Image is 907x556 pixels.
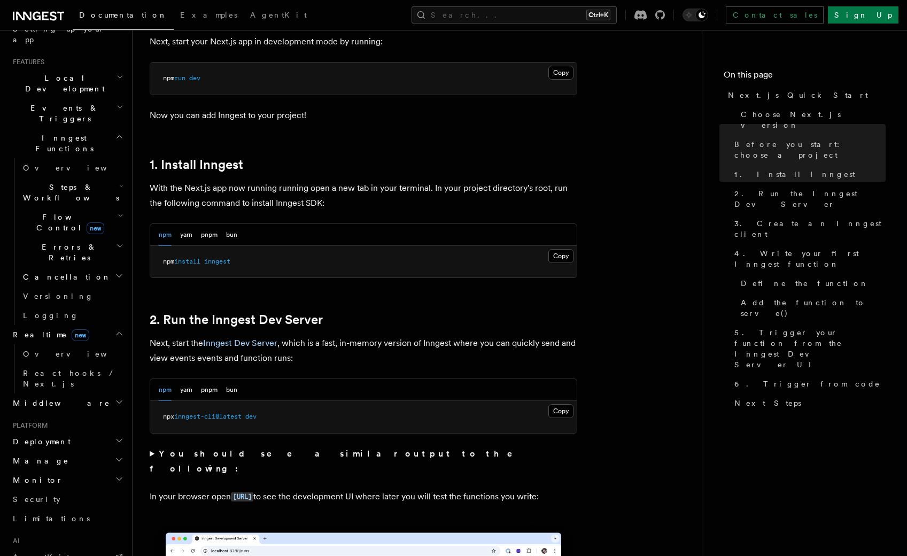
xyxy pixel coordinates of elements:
[19,364,126,393] a: React hooks / Next.js
[726,6,824,24] a: Contact sales
[548,249,573,263] button: Copy
[9,133,115,154] span: Inngest Functions
[150,446,577,476] summary: You should see a similar output to the following:
[189,74,200,82] span: dev
[9,19,126,49] a: Setting up your app
[9,344,126,393] div: Realtimenew
[19,267,126,287] button: Cancellation
[19,242,116,263] span: Errors & Retries
[19,182,119,203] span: Steps & Workflows
[201,379,218,401] button: pnpm
[19,272,111,282] span: Cancellation
[13,514,90,523] span: Limitations
[159,379,172,401] button: npm
[159,224,172,246] button: npm
[412,6,617,24] button: Search...Ctrl+K
[9,490,126,509] a: Security
[9,103,117,124] span: Events & Triggers
[737,105,886,135] a: Choose Next.js version
[9,158,126,325] div: Inngest Functions
[828,6,898,24] a: Sign Up
[163,74,174,82] span: npm
[244,3,313,29] a: AgentKit
[9,509,126,528] a: Limitations
[9,421,48,430] span: Platform
[19,207,126,237] button: Flow Controlnew
[19,344,126,364] a: Overview
[23,350,133,358] span: Overview
[730,135,886,165] a: Before you start: choose a project
[9,325,126,344] button: Realtimenew
[734,169,855,180] span: 1. Install Inngest
[19,287,126,306] a: Versioning
[19,306,126,325] a: Logging
[226,379,237,401] button: bun
[19,212,118,233] span: Flow Control
[23,311,79,320] span: Logging
[231,491,253,501] a: [URL]
[72,329,89,341] span: new
[734,188,886,210] span: 2. Run the Inngest Dev Server
[150,336,577,366] p: Next, start the , which is a fast, in-memory version of Inngest where you can quickly send and vi...
[9,451,126,470] button: Manage
[174,3,244,29] a: Examples
[180,224,192,246] button: yarn
[9,128,126,158] button: Inngest Functions
[226,224,237,246] button: bun
[734,139,886,160] span: Before you start: choose a project
[13,495,60,504] span: Security
[231,492,253,501] code: [URL]
[737,293,886,323] a: Add the function to serve()
[730,244,886,274] a: 4. Write your first Inngest function
[730,165,886,184] a: 1. Install Inngest
[728,90,868,101] span: Next.js Quick Start
[23,292,94,300] span: Versioning
[730,323,886,374] a: 5. Trigger your function from the Inngest Dev Server UI
[741,297,886,319] span: Add the function to serve()
[737,274,886,293] a: Define the function
[203,338,277,348] a: Inngest Dev Server
[730,393,886,413] a: Next Steps
[23,369,118,388] span: React hooks / Next.js
[9,58,44,66] span: Features
[741,109,886,130] span: Choose Next.js version
[724,86,886,105] a: Next.js Quick Start
[87,222,104,234] span: new
[23,164,133,172] span: Overview
[9,73,117,94] span: Local Development
[150,312,323,327] a: 2. Run the Inngest Dev Server
[734,379,880,389] span: 6. Trigger from code
[174,258,200,265] span: install
[9,455,69,466] span: Manage
[730,184,886,214] a: 2. Run the Inngest Dev Server
[204,258,230,265] span: inngest
[174,74,185,82] span: run
[9,475,63,485] span: Monitor
[9,470,126,490] button: Monitor
[9,329,89,340] span: Realtime
[683,9,708,21] button: Toggle dark mode
[548,404,573,418] button: Copy
[734,327,886,370] span: 5. Trigger your function from the Inngest Dev Server UI
[201,224,218,246] button: pnpm
[734,218,886,240] span: 3. Create an Inngest client
[150,489,577,505] p: In your browser open to see the development UI where later you will test the functions you write:
[9,68,126,98] button: Local Development
[9,393,126,413] button: Middleware
[548,66,573,80] button: Copy
[150,108,577,123] p: Now you can add Inngest to your project!
[586,10,610,20] kbd: Ctrl+K
[730,374,886,393] a: 6. Trigger from code
[180,11,237,19] span: Examples
[150,449,528,474] strong: You should see a similar output to the following:
[245,413,257,420] span: dev
[741,278,869,289] span: Define the function
[9,537,20,545] span: AI
[9,98,126,128] button: Events & Triggers
[163,413,174,420] span: npx
[180,379,192,401] button: yarn
[9,436,71,447] span: Deployment
[9,432,126,451] button: Deployment
[250,11,307,19] span: AgentKit
[734,398,801,408] span: Next Steps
